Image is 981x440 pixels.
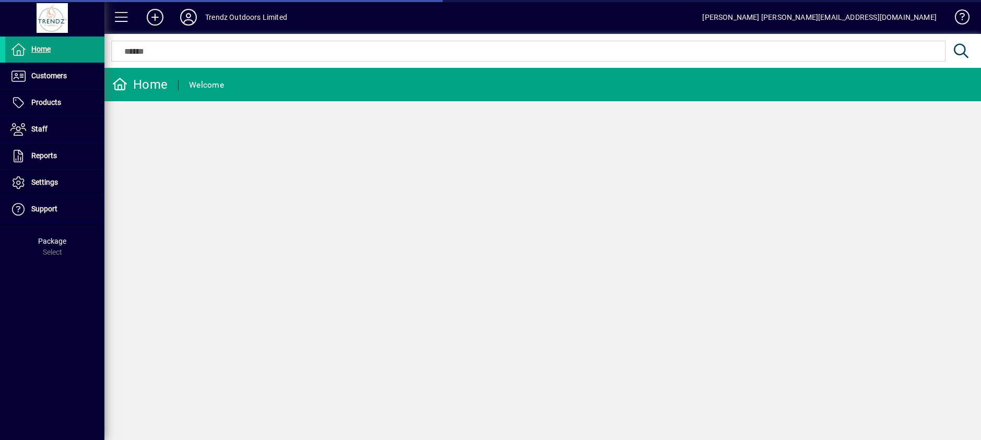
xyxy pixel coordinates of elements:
button: Add [138,8,172,27]
span: Home [31,45,51,53]
a: Settings [5,170,104,196]
div: Trendz Outdoors Limited [205,9,287,26]
a: Products [5,90,104,116]
span: Package [38,237,66,245]
a: Support [5,196,104,222]
span: Products [31,98,61,106]
span: Reports [31,151,57,160]
div: Home [112,76,168,93]
div: [PERSON_NAME] [PERSON_NAME][EMAIL_ADDRESS][DOMAIN_NAME] [702,9,937,26]
button: Profile [172,8,205,27]
span: Support [31,205,57,213]
a: Customers [5,63,104,89]
span: Customers [31,72,67,80]
a: Staff [5,116,104,142]
div: Welcome [189,77,224,93]
a: Knowledge Base [947,2,968,36]
a: Reports [5,143,104,169]
span: Settings [31,178,58,186]
span: Staff [31,125,48,133]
